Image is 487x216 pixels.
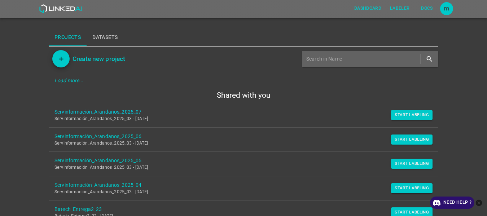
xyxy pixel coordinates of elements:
[70,54,125,64] a: Create new project
[54,206,421,213] a: Batech_Entrega2_23
[391,183,433,193] button: Start Labeling
[73,54,125,64] h6: Create new project
[54,78,84,83] em: Load more...
[391,135,433,145] button: Start Labeling
[49,29,87,46] button: Projects
[54,133,421,140] a: Servinformación_Arandanos_2025_06
[49,74,438,87] div: Load more...
[39,4,83,13] img: LinkedAI
[474,197,483,209] button: close-help
[87,29,123,46] button: Datasets
[387,3,412,14] button: Labeler
[54,164,421,171] p: Servinformación_Arandanos_2025_03 - [DATE]
[54,116,421,122] p: Servinformación_Arandanos_2025_03 - [DATE]
[422,52,437,66] button: search
[49,90,438,100] h5: Shared with you
[391,159,433,169] button: Start Labeling
[414,1,440,16] a: Docs
[440,2,453,15] button: Open settings
[52,50,70,67] button: Add
[350,1,386,16] a: Dashboard
[54,157,421,164] a: Servinformación_Arandanos_2025_05
[351,3,384,14] button: Dashboard
[391,110,433,120] button: Start Labeling
[416,3,439,14] button: Docs
[440,2,453,15] div: m
[54,108,421,116] a: Servinformación_Arandanos_2025_07
[430,197,474,209] a: Need Help ?
[54,181,421,189] a: Servinformación_Arandanos_2025_04
[54,140,421,147] p: Servinformación_Arandanos_2025_03 - [DATE]
[54,189,421,195] p: Servinformación_Arandanos_2025_03 - [DATE]
[386,1,414,16] a: Labeler
[306,54,419,64] input: Search in Name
